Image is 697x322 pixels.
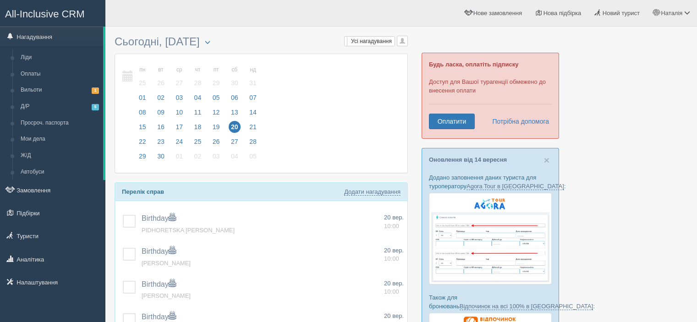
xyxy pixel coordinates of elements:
span: All-Inclusive CRM [5,8,85,20]
span: 26 [210,136,222,147]
a: [PERSON_NAME] [142,260,191,267]
a: [PERSON_NAME] [142,292,191,299]
a: 16 [152,122,170,136]
a: 12 [208,107,225,122]
span: 20 [229,121,241,133]
span: 01 [173,150,185,162]
a: 11 [189,107,207,122]
span: 25 [137,77,148,89]
span: 18 [192,121,204,133]
button: Close [544,155,549,165]
a: 20 вер. 10:00 [384,279,404,296]
a: вт 26 [152,61,170,93]
small: нд [247,66,259,74]
a: Просроч. паспорта [16,115,103,131]
span: 29 [137,150,148,162]
a: Agora Tour в [GEOGRAPHIC_DATA] [466,183,564,190]
small: вт [155,66,167,74]
span: 20 вер. [384,312,404,319]
a: 25 [189,136,207,151]
a: 18 [189,122,207,136]
a: Додати нагадування [344,188,401,196]
span: Наталія [661,10,682,16]
span: 28 [247,136,259,147]
span: 24 [173,136,185,147]
a: 10 [170,107,188,122]
span: 02 [192,150,204,162]
small: сб [229,66,241,74]
a: Відпочинок на всі 100% в [GEOGRAPHIC_DATA] [460,303,593,310]
a: Birthday [142,247,176,255]
a: All-Inclusive CRM [0,0,105,26]
a: 01 [170,151,188,166]
a: нд 31 [244,61,259,93]
span: 10:00 [384,255,399,262]
span: 05 [247,150,259,162]
small: пн [137,66,148,74]
a: 17 [170,122,188,136]
span: 14 [247,106,259,118]
a: 26 [208,136,225,151]
a: Оплатити [429,114,475,129]
a: чт 28 [189,61,207,93]
b: Будь ласка, оплатіть підписку [429,61,518,68]
a: Оновлення від 14 вересня [429,156,507,163]
span: 13 [229,106,241,118]
span: 16 [155,121,167,133]
a: 24 [170,136,188,151]
span: 29 [210,77,222,89]
a: 21 [244,122,259,136]
div: Доступ для Вашої турагенції обмежено до внесення оплати [422,53,559,139]
a: 30 [152,151,170,166]
a: 05 [208,93,225,107]
span: 03 [210,150,222,162]
span: 10:00 [384,288,399,295]
span: 11 [192,106,204,118]
a: Оплаты [16,66,103,82]
a: 01 [134,93,151,107]
span: Нове замовлення [473,10,522,16]
span: 27 [173,77,185,89]
a: Birthday [142,214,176,222]
a: Д/Р5 [16,98,103,115]
span: 20 вер. [384,214,404,221]
a: Birthday [142,313,176,321]
a: 20 [226,122,243,136]
a: 23 [152,136,170,151]
span: 12 [210,106,222,118]
span: Нова підбірка [543,10,582,16]
a: PIDHORETSKA [PERSON_NAME] [142,227,235,234]
span: Birthday [142,280,176,288]
a: 19 [208,122,225,136]
a: Ж/Д [16,147,103,164]
span: 04 [229,150,241,162]
a: Вильоти1 [16,82,103,98]
span: 04 [192,92,204,104]
a: Ліди [16,49,103,66]
a: Потрібна допомога [486,114,549,129]
span: 22 [137,136,148,147]
a: Мои дела [16,131,103,147]
span: 03 [173,92,185,104]
a: 15 [134,122,151,136]
span: 23 [155,136,167,147]
a: Автобуси [16,164,103,180]
a: 07 [244,93,259,107]
span: 1 [92,87,99,93]
span: 05 [210,92,222,104]
a: 14 [244,107,259,122]
b: Перелік справ [122,188,164,195]
span: 15 [137,121,148,133]
a: 29 [134,151,151,166]
span: 07 [247,92,259,104]
span: 25 [192,136,204,147]
span: 19 [210,121,222,133]
span: 30 [155,150,167,162]
span: 21 [247,121,259,133]
a: 20 вер. 10:00 [384,246,404,263]
span: 17 [173,121,185,133]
